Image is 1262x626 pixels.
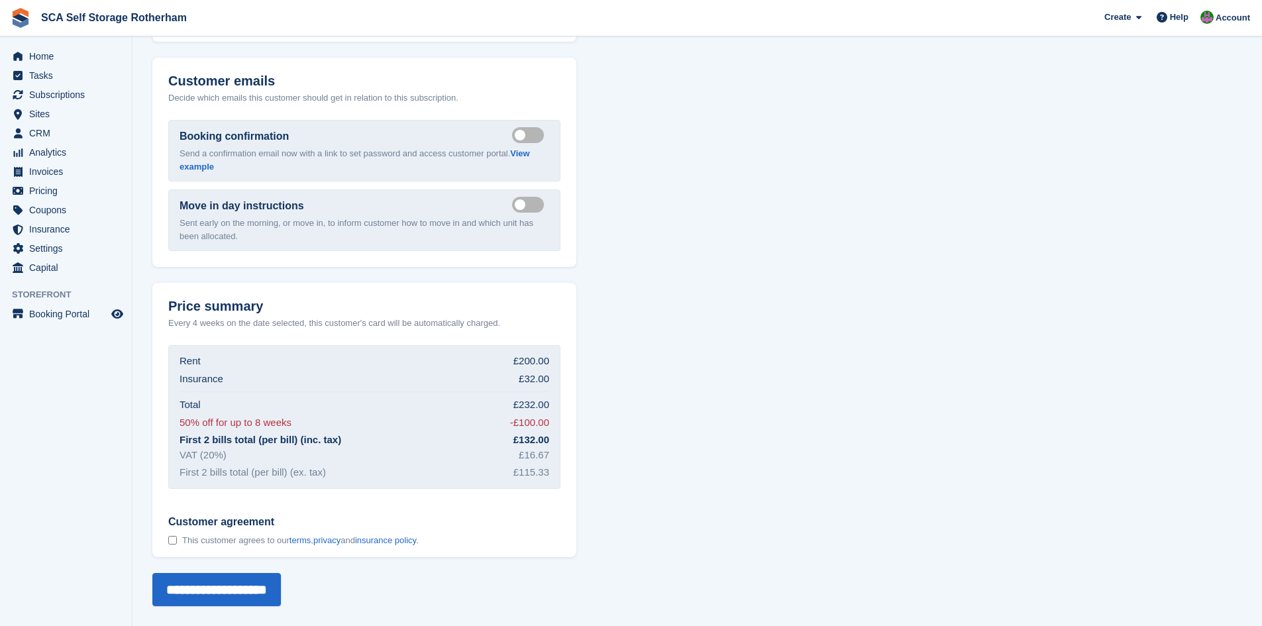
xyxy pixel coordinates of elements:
[512,203,549,205] label: Send move in day email
[29,105,109,123] span: Sites
[182,535,419,546] span: This customer agrees to our , and .
[7,220,125,238] a: menu
[29,182,109,200] span: Pricing
[355,535,416,545] a: insurance policy
[180,198,304,214] label: Move in day instructions
[513,354,549,369] div: £200.00
[7,143,125,162] a: menu
[313,535,341,545] a: privacy
[510,415,549,431] div: -£100.00
[29,305,109,323] span: Booking Portal
[180,397,201,413] div: Total
[180,433,341,448] div: First 2 bills total (per bill) (inc. tax)
[289,535,311,545] a: terms
[1104,11,1131,24] span: Create
[7,85,125,104] a: menu
[36,7,192,28] a: SCA Self Storage Rotherham
[7,47,125,66] a: menu
[29,124,109,142] span: CRM
[7,239,125,258] a: menu
[168,536,177,545] input: Customer agreement This customer agrees to ourterms,privacyandinsurance policy.
[180,147,549,173] p: Send a confirmation email now with a link to set password and access customer portal.
[7,162,125,181] a: menu
[180,354,201,369] div: Rent
[29,239,109,258] span: Settings
[180,448,227,463] div: VAT (20%)
[12,288,132,301] span: Storefront
[29,66,109,85] span: Tasks
[168,299,560,314] h2: Price summary
[513,433,549,448] div: £132.00
[180,465,326,480] div: First 2 bills total (per bill) (ex. tax)
[7,201,125,219] a: menu
[29,85,109,104] span: Subscriptions
[180,148,530,172] a: View example
[1170,11,1188,24] span: Help
[1200,11,1214,24] img: Sarah Race
[7,124,125,142] a: menu
[168,317,500,330] p: Every 4 weeks on the date selected, this customer's card will be automatically charged.
[168,91,560,105] p: Decide which emails this customer should get in relation to this subscription.
[519,448,549,463] div: £16.67
[168,74,560,89] h2: Customer emails
[29,143,109,162] span: Analytics
[7,105,125,123] a: menu
[29,258,109,277] span: Capital
[29,47,109,66] span: Home
[513,465,549,480] div: £115.33
[168,515,419,529] span: Customer agreement
[180,217,549,242] p: Sent early on the morning, or move in, to inform customer how to move in and which unit has been ...
[29,162,109,181] span: Invoices
[180,372,223,387] div: Insurance
[11,8,30,28] img: stora-icon-8386f47178a22dfd0bd8f6a31ec36ba5ce8667c1dd55bd0f319d3a0aa187defe.svg
[7,258,125,277] a: menu
[7,182,125,200] a: menu
[29,201,109,219] span: Coupons
[180,129,289,144] label: Booking confirmation
[7,66,125,85] a: menu
[180,415,291,431] div: 50% off for up to 8 weeks
[7,305,125,323] a: menu
[109,306,125,322] a: Preview store
[519,372,549,387] div: £32.00
[1216,11,1250,25] span: Account
[513,397,549,413] div: £232.00
[512,134,549,136] label: Send booking confirmation email
[29,220,109,238] span: Insurance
